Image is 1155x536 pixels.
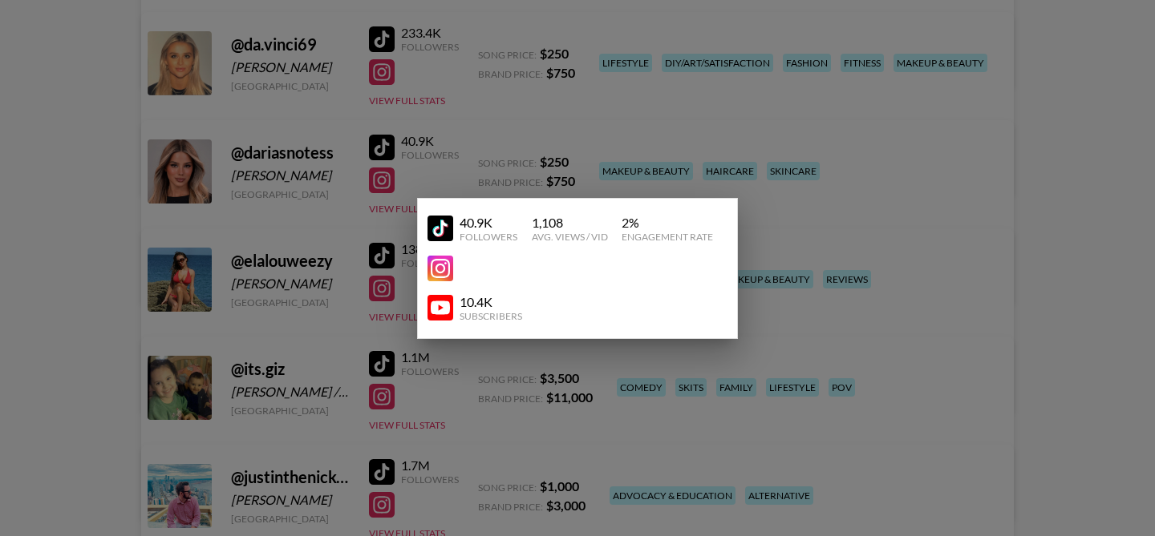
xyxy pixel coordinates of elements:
[428,256,453,281] img: YouTube
[622,215,713,231] div: 2 %
[460,215,517,231] div: 40.9K
[460,231,517,243] div: Followers
[460,294,522,310] div: 10.4K
[460,310,522,322] div: Subscribers
[428,216,453,241] img: YouTube
[622,231,713,243] div: Engagement Rate
[532,215,608,231] div: 1,108
[428,295,453,320] img: YouTube
[532,231,608,243] div: Avg. Views / Vid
